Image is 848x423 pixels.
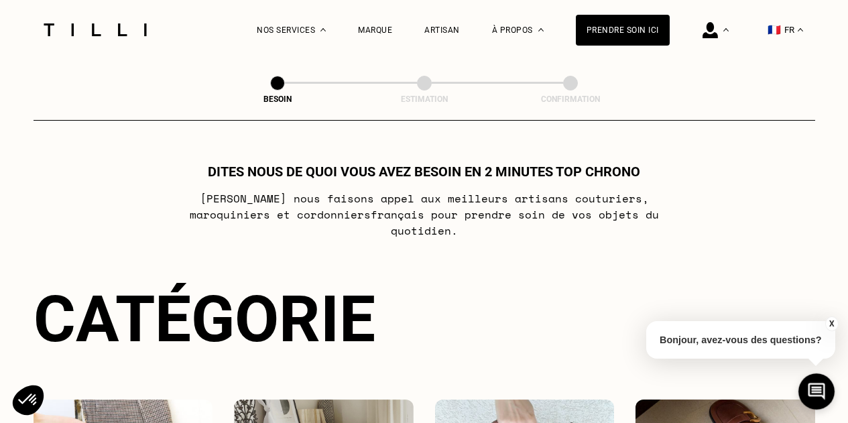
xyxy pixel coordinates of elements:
img: Logo du service de couturière Tilli [39,23,152,36]
a: Artisan [424,25,460,35]
span: 🇫🇷 [768,23,781,36]
p: Bonjour, avez-vous des questions? [646,321,835,359]
img: Menu déroulant [723,28,729,32]
img: icône connexion [703,22,718,38]
img: menu déroulant [798,28,803,32]
div: Besoin [210,95,345,104]
img: Menu déroulant à propos [538,28,544,32]
button: X [825,316,838,331]
a: Prendre soin ici [576,15,670,46]
a: Marque [358,25,392,35]
p: [PERSON_NAME] nous faisons appel aux meilleurs artisans couturiers , maroquiniers et cordonniers ... [158,190,690,239]
div: Catégorie [34,282,815,357]
div: Estimation [357,95,491,104]
img: Menu déroulant [320,28,326,32]
div: Confirmation [503,95,638,104]
h1: Dites nous de quoi vous avez besoin en 2 minutes top chrono [208,164,640,180]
